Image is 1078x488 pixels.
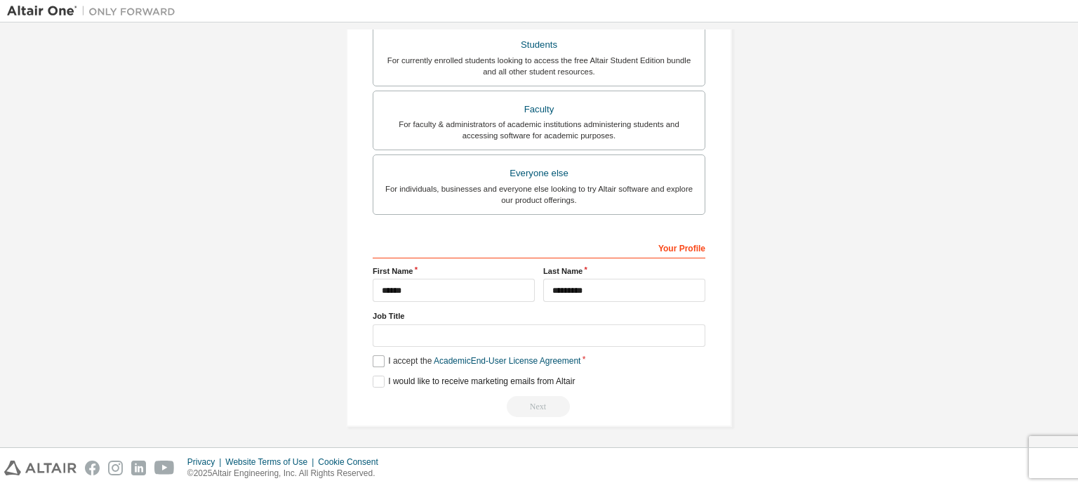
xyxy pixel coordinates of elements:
[382,119,696,141] div: For faculty & administrators of academic institutions administering students and accessing softwa...
[373,376,575,388] label: I would like to receive marketing emails from Altair
[225,456,318,468] div: Website Terms of Use
[85,461,100,475] img: facebook.svg
[373,265,535,277] label: First Name
[434,356,580,366] a: Academic End-User License Agreement
[382,183,696,206] div: For individuals, businesses and everyone else looking to try Altair software and explore our prod...
[4,461,76,475] img: altair_logo.svg
[108,461,123,475] img: instagram.svg
[373,236,705,258] div: Your Profile
[373,310,705,322] label: Job Title
[7,4,182,18] img: Altair One
[131,461,146,475] img: linkedin.svg
[382,100,696,119] div: Faculty
[382,164,696,183] div: Everyone else
[382,35,696,55] div: Students
[154,461,175,475] img: youtube.svg
[187,456,225,468] div: Privacy
[187,468,387,480] p: © 2025 Altair Engineering, Inc. All Rights Reserved.
[373,396,705,417] div: Read and acccept EULA to continue
[543,265,705,277] label: Last Name
[318,456,386,468] div: Cookie Consent
[373,355,580,367] label: I accept the
[382,55,696,77] div: For currently enrolled students looking to access the free Altair Student Edition bundle and all ...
